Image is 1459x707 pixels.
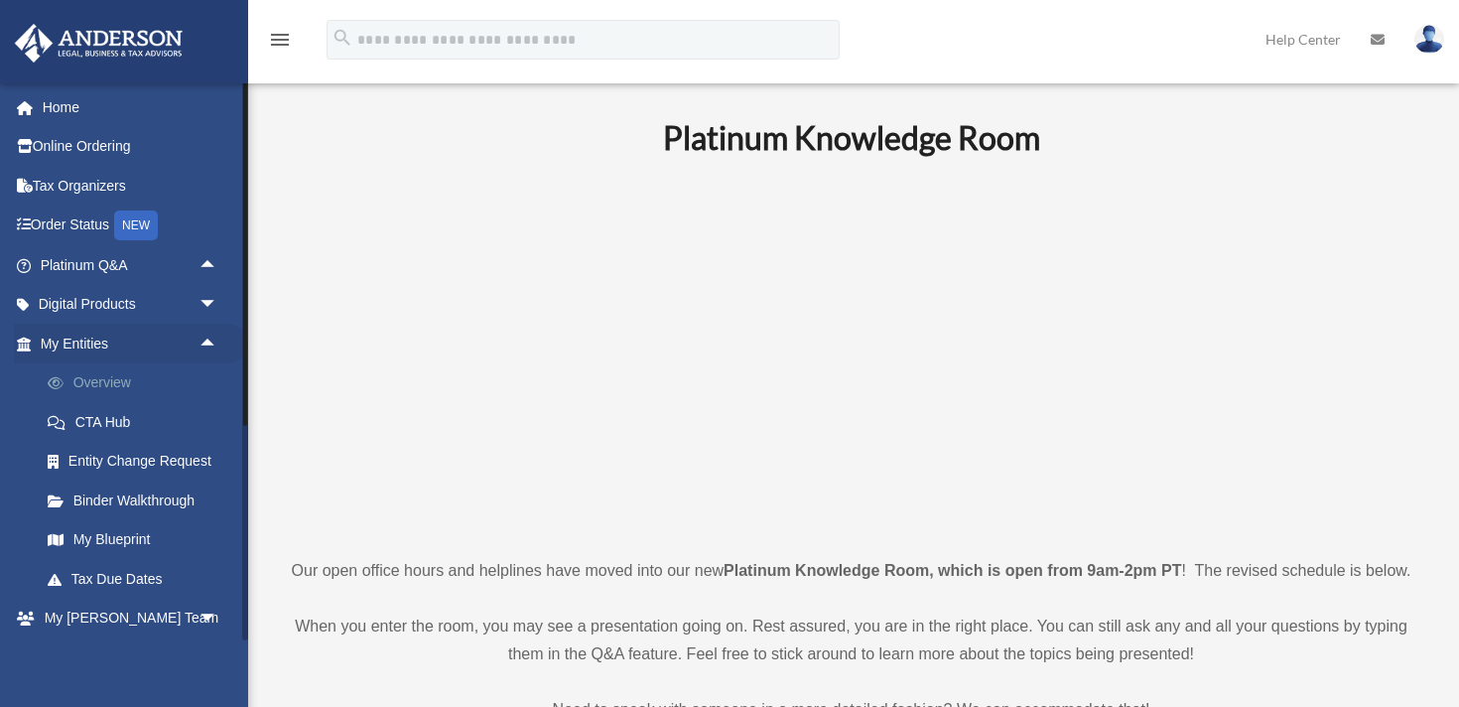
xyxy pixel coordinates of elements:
i: search [332,27,353,49]
i: menu [268,28,292,52]
div: NEW [114,211,158,240]
a: Tax Due Dates [28,559,248,599]
a: My [PERSON_NAME] Teamarrow_drop_down [14,599,248,638]
span: arrow_drop_up [199,324,238,364]
a: My Entitiesarrow_drop_up [14,324,248,363]
p: Our open office hours and helplines have moved into our new ! The revised schedule is below. [283,557,1419,585]
a: CTA Hub [28,402,248,442]
img: User Pic [1414,25,1444,54]
a: Online Ordering [14,127,248,167]
a: menu [268,35,292,52]
span: arrow_drop_up [199,245,238,286]
iframe: 231110_Toby_KnowledgeRoom [554,185,1149,520]
a: Tax Organizers [14,166,248,206]
a: Entity Change Request [28,442,248,482]
a: Order StatusNEW [14,206,248,246]
p: When you enter the room, you may see a presentation going on. Rest assured, you are in the right ... [283,613,1419,668]
a: Digital Productsarrow_drop_down [14,285,248,325]
span: arrow_drop_down [199,599,238,639]
a: My Blueprint [28,520,248,560]
a: Binder Walkthrough [28,481,248,520]
a: Home [14,87,248,127]
a: My Documentsarrow_drop_down [14,637,248,677]
a: Overview [28,363,248,403]
b: Platinum Knowledge Room [663,118,1040,157]
span: arrow_drop_down [199,637,238,678]
img: Anderson Advisors Platinum Portal [9,24,189,63]
strong: Platinum Knowledge Room, which is open from 9am-2pm PT [724,562,1181,579]
a: Platinum Q&Aarrow_drop_up [14,245,248,285]
span: arrow_drop_down [199,285,238,326]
